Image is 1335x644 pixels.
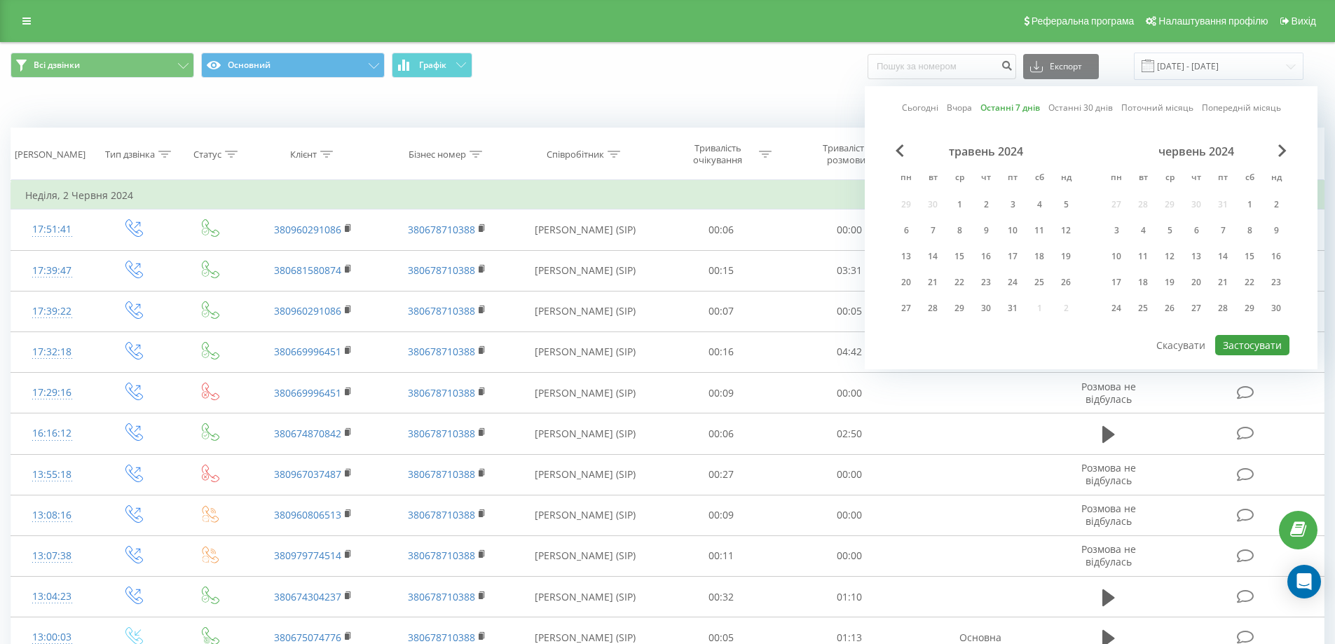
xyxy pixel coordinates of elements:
td: [PERSON_NAME] (SIP) [514,210,657,250]
span: Розмова не відбулась [1081,502,1136,528]
div: вт 4 черв 2024 р. [1130,220,1156,241]
button: Основний [201,53,385,78]
span: Всі дзвінки [34,60,80,71]
div: 15 [1240,247,1259,266]
div: нд 2 черв 2024 р. [1263,194,1289,215]
a: 380678710388 [408,304,475,317]
div: 13 [897,247,915,266]
a: 380960291086 [274,223,341,236]
div: нд 12 трав 2024 р. [1053,220,1079,241]
div: 18 [1134,273,1152,292]
div: 3 [1004,196,1022,214]
div: Тривалість розмови [809,142,884,166]
div: 14 [924,247,942,266]
td: 00:00 [786,495,914,535]
div: 6 [897,221,915,240]
div: Тривалість очікування [680,142,755,166]
td: [PERSON_NAME] (SIP) [514,250,657,291]
div: 17:29:16 [25,379,79,406]
div: 25 [1030,273,1048,292]
div: ср 8 трав 2024 р. [946,220,973,241]
div: пт 14 черв 2024 р. [1210,246,1236,267]
div: пн 20 трав 2024 р. [893,272,919,293]
div: 17:39:22 [25,298,79,325]
a: 380678710388 [408,467,475,481]
div: нд 23 черв 2024 р. [1263,272,1289,293]
a: 380678710388 [408,631,475,644]
div: вт 18 черв 2024 р. [1130,272,1156,293]
span: Next Month [1278,144,1287,157]
a: 380681580874 [274,263,341,277]
div: пт 31 трав 2024 р. [999,298,1026,319]
a: 380678710388 [408,223,475,236]
div: 18 [1030,247,1048,266]
div: сб 18 трав 2024 р. [1026,246,1053,267]
div: 19 [1161,273,1179,292]
abbr: п’ятниця [1212,168,1233,189]
abbr: понеділок [896,168,917,189]
td: 03:31 [786,250,914,291]
td: 00:00 [786,210,914,250]
div: чт 20 черв 2024 р. [1183,272,1210,293]
div: 21 [924,273,942,292]
div: ср 22 трав 2024 р. [946,272,973,293]
div: ср 12 черв 2024 р. [1156,246,1183,267]
a: 380678710388 [408,427,475,440]
div: Open Intercom Messenger [1287,565,1321,598]
div: чт 23 трав 2024 р. [973,272,999,293]
div: сб 22 черв 2024 р. [1236,272,1263,293]
div: нд 16 черв 2024 р. [1263,246,1289,267]
div: 22 [950,273,968,292]
div: пт 28 черв 2024 р. [1210,298,1236,319]
div: чт 2 трав 2024 р. [973,194,999,215]
div: 28 [924,299,942,317]
td: [PERSON_NAME] (SIP) [514,331,657,372]
div: 20 [1187,273,1205,292]
div: ср 19 черв 2024 р. [1156,272,1183,293]
div: 23 [1267,273,1285,292]
div: чт 30 трав 2024 р. [973,298,999,319]
div: 26 [1161,299,1179,317]
td: Неділя, 2 Червня 2024 [11,181,1324,210]
td: [PERSON_NAME] (SIP) [514,413,657,454]
div: чт 6 черв 2024 р. [1183,220,1210,241]
div: 5 [1161,221,1179,240]
button: Скасувати [1149,335,1213,355]
div: 30 [977,299,995,317]
td: 00:27 [657,454,786,495]
button: Застосувати [1215,335,1289,355]
a: 380678710388 [408,386,475,399]
span: Розмова не відбулась [1081,542,1136,568]
div: сб 25 трав 2024 р. [1026,272,1053,293]
div: 13:07:38 [25,542,79,570]
span: Розмова не відбулась [1081,461,1136,487]
a: 380674304237 [274,590,341,603]
div: пт 24 трав 2024 р. [999,272,1026,293]
div: 11 [1134,247,1152,266]
a: 380960806513 [274,508,341,521]
div: пн 17 черв 2024 р. [1103,272,1130,293]
div: 3 [1107,221,1125,240]
td: 00:00 [786,454,914,495]
div: 10 [1107,247,1125,266]
td: [PERSON_NAME] (SIP) [514,577,657,617]
div: чт 27 черв 2024 р. [1183,298,1210,319]
div: пн 6 трав 2024 р. [893,220,919,241]
div: 30 [1267,299,1285,317]
div: 27 [897,299,915,317]
a: 380678710388 [408,263,475,277]
td: 00:09 [657,373,786,413]
td: 04:42 [786,331,914,372]
span: Вихід [1292,15,1316,27]
div: травень 2024 [893,144,1079,158]
td: [PERSON_NAME] (SIP) [514,373,657,413]
div: сб 8 черв 2024 р. [1236,220,1263,241]
div: 10 [1004,221,1022,240]
td: 00:00 [786,373,914,413]
a: 380967037487 [274,467,341,481]
div: сб 11 трав 2024 р. [1026,220,1053,241]
td: 00:16 [657,331,786,372]
div: 23 [977,273,995,292]
div: 17:39:47 [25,257,79,285]
div: 17:51:41 [25,216,79,243]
